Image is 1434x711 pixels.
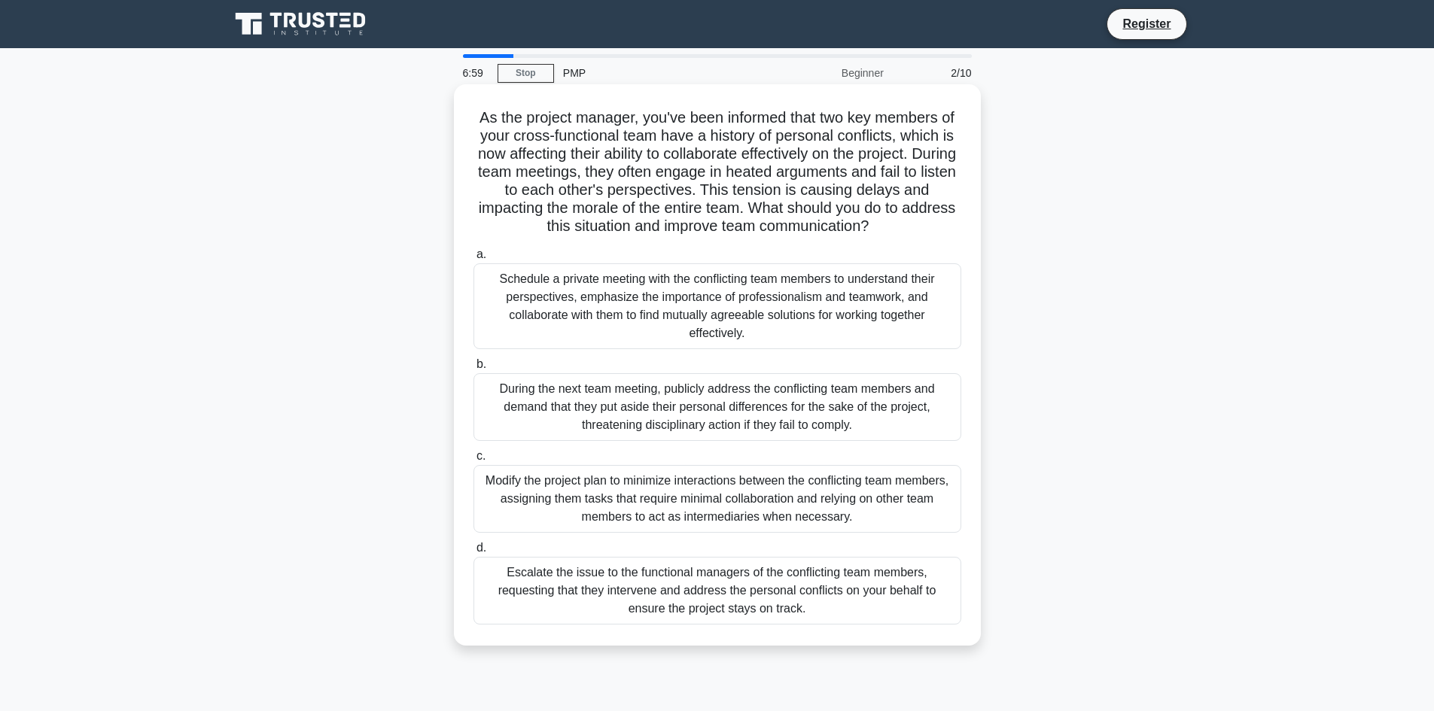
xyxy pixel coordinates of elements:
div: Schedule a private meeting with the conflicting team members to understand their perspectives, em... [473,263,961,349]
div: Modify the project plan to minimize interactions between the conflicting team members, assigning ... [473,465,961,533]
span: d. [476,541,486,554]
div: PMP [554,58,761,88]
a: Register [1113,14,1180,33]
span: a. [476,248,486,260]
span: b. [476,357,486,370]
span: c. [476,449,486,462]
div: During the next team meeting, publicly address the conflicting team members and demand that they ... [473,373,961,441]
div: 6:59 [454,58,498,88]
div: Escalate the issue to the functional managers of the conflicting team members, requesting that th... [473,557,961,624]
a: Stop [498,64,554,83]
h5: As the project manager, you've been informed that two key members of your cross-functional team h... [472,108,963,236]
div: 2/10 [893,58,981,88]
div: Beginner [761,58,893,88]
